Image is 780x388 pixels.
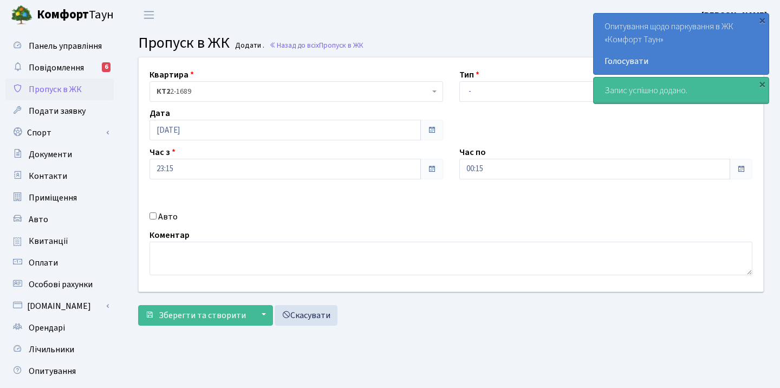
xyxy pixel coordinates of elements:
[5,209,114,230] a: Авто
[29,214,48,225] span: Авто
[29,344,74,355] span: Лічильники
[29,62,84,74] span: Повідомлення
[158,210,178,223] label: Авто
[149,81,443,102] span: <b>КТ2</b>&nbsp;&nbsp;&nbsp;2-1689
[29,83,82,95] span: Пропуск в ЖК
[29,105,86,117] span: Подати заявку
[11,4,32,26] img: logo.png
[138,32,230,54] span: Пропуск в ЖК
[757,79,768,89] div: ×
[29,257,58,269] span: Оплати
[5,122,114,144] a: Спорт
[5,79,114,100] a: Пропуск в ЖК
[149,68,194,81] label: Квартира
[29,170,67,182] span: Контакти
[157,86,430,97] span: <b>КТ2</b>&nbsp;&nbsp;&nbsp;2-1689
[135,6,162,24] button: Переключити навігацію
[5,187,114,209] a: Приміщення
[5,317,114,339] a: Орендарі
[149,146,175,159] label: Час з
[594,14,769,74] div: Опитування щодо паркування в ЖК «Комфорт Таун»
[5,165,114,187] a: Контакти
[29,148,72,160] span: Документи
[29,40,102,52] span: Панель управління
[594,77,769,104] div: Запис успішно додано.
[459,146,486,159] label: Час по
[5,57,114,79] a: Повідомлення6
[29,279,93,290] span: Особові рахунки
[5,252,114,274] a: Оплати
[5,35,114,57] a: Панель управління
[459,68,479,81] label: Тип
[37,6,89,23] b: Комфорт
[157,86,170,97] b: КТ2
[275,305,337,326] a: Скасувати
[29,192,77,204] span: Приміщення
[138,305,253,326] button: Зберегти та створити
[37,6,114,24] span: Таун
[5,144,114,165] a: Документи
[319,40,363,50] span: Пропуск в ЖК
[29,235,68,247] span: Квитанції
[757,15,768,25] div: ×
[29,365,76,377] span: Опитування
[102,62,110,72] div: 6
[5,274,114,295] a: Особові рахунки
[701,9,767,22] a: [PERSON_NAME]
[5,339,114,360] a: Лічильники
[29,322,65,334] span: Орендарі
[149,107,170,120] label: Дата
[5,100,114,122] a: Подати заявку
[159,309,246,321] span: Зберегти та створити
[269,40,363,50] a: Назад до всіхПропуск в ЖК
[5,295,114,317] a: [DOMAIN_NAME]
[5,230,114,252] a: Квитанції
[701,9,767,21] b: [PERSON_NAME]
[5,360,114,382] a: Опитування
[149,229,190,242] label: Коментар
[233,41,264,50] small: Додати .
[604,55,758,68] a: Голосувати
